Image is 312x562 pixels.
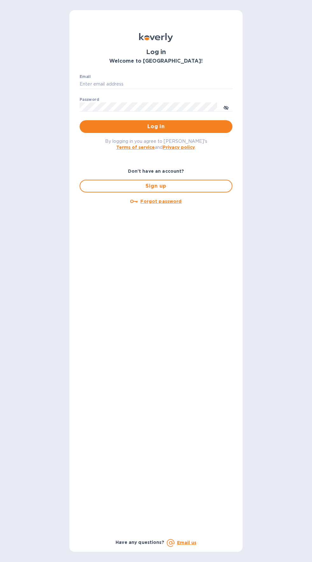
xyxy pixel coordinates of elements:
[105,139,207,150] span: By logging in you agree to [PERSON_NAME]'s and .
[128,169,184,174] b: Don't have an account?
[80,180,232,192] button: Sign up
[80,120,232,133] button: Log in
[163,145,195,150] a: Privacy policy
[80,58,232,64] h3: Welcome to [GEOGRAPHIC_DATA]!
[85,123,227,130] span: Log in
[116,540,164,545] b: Have any questions?
[177,540,196,545] a: Email us
[80,75,91,79] label: Email
[116,145,155,150] a: Terms of service
[85,182,227,190] span: Sign up
[80,80,232,89] input: Enter email address
[220,101,232,114] button: toggle password visibility
[80,98,99,101] label: Password
[80,48,232,56] h1: Log in
[140,199,181,204] u: Forgot password
[139,33,173,42] img: Koverly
